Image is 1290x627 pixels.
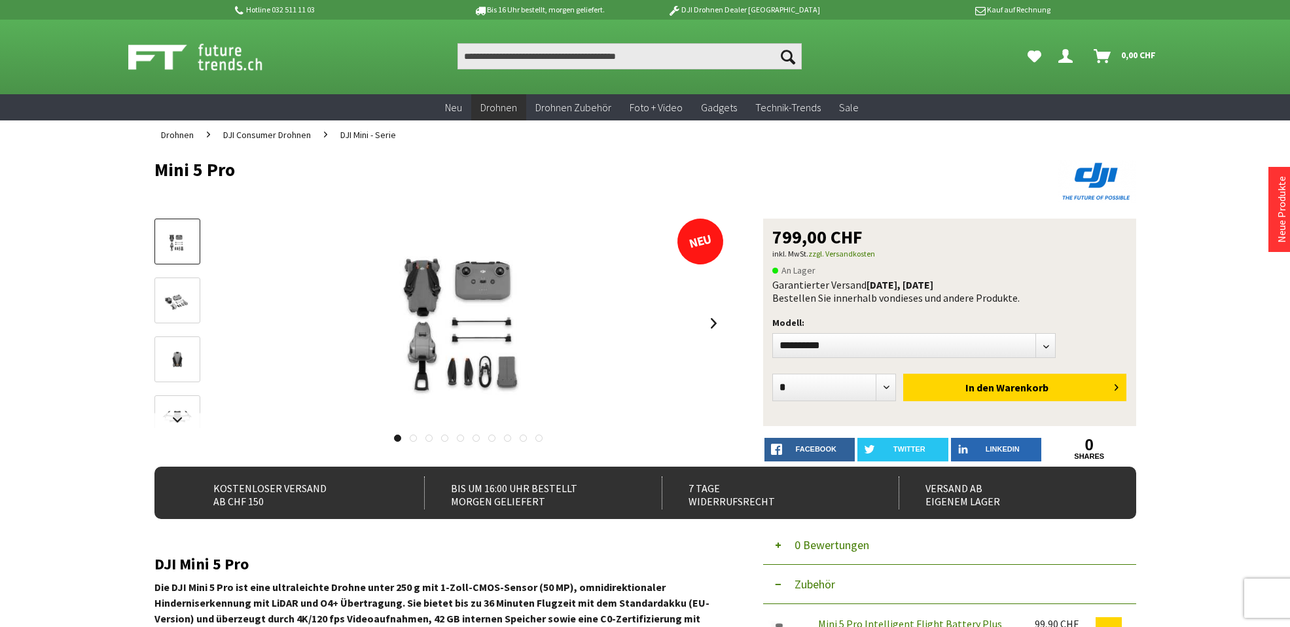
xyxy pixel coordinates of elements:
p: Hotline 032 511 11 03 [233,2,437,18]
span: Drohnen Zubehör [535,101,611,114]
span: Sale [839,101,859,114]
button: In den Warenkorb [903,374,1126,401]
span: Neu [445,101,462,114]
p: Kauf auf Rechnung [846,2,1050,18]
button: 0 Bewertungen [763,526,1136,565]
div: Kostenloser Versand ab CHF 150 [187,476,396,509]
a: Foto + Video [620,94,692,121]
img: DJI [1058,160,1136,203]
p: Bis 16 Uhr bestellt, morgen geliefert. [437,2,641,18]
a: facebook [764,438,855,461]
a: Drohnen [154,120,200,149]
a: twitter [857,438,948,461]
img: Mini 5 Pro [312,219,626,428]
input: Produkt, Marke, Kategorie, EAN, Artikelnummer… [457,43,802,69]
img: Vorschau: Mini 5 Pro [158,230,196,255]
a: DJI Mini - Serie [334,120,403,149]
a: DJI Consumer Drohnen [217,120,317,149]
a: zzgl. Versandkosten [808,249,875,259]
a: Drohnen Zubehör [526,94,620,121]
span: DJI Mini - Serie [340,129,396,141]
h1: Mini 5 Pro [154,160,940,179]
span: facebook [796,445,836,453]
a: LinkedIn [951,438,1042,461]
p: inkl. MwSt. [772,246,1127,262]
a: Meine Favoriten [1021,43,1048,69]
span: Drohnen [480,101,517,114]
span: Warenkorb [996,381,1048,394]
a: Warenkorb [1088,43,1162,69]
a: 0 [1044,438,1135,452]
span: Gadgets [701,101,737,114]
span: DJI Consumer Drohnen [223,129,311,141]
a: Gadgets [692,94,746,121]
div: Garantierter Versand Bestellen Sie innerhalb von dieses und andere Produkte. [772,278,1127,304]
a: Neu [436,94,471,121]
p: DJI Drohnen Dealer [GEOGRAPHIC_DATA] [641,2,846,18]
div: Versand ab eigenem Lager [899,476,1107,509]
span: Technik-Trends [755,101,821,114]
span: An Lager [772,262,815,278]
b: [DATE], [DATE] [867,278,933,291]
h2: DJI Mini 5 Pro [154,556,724,573]
span: 799,00 CHF [772,228,863,246]
span: 0,00 CHF [1121,45,1156,65]
a: Neue Produkte [1275,176,1288,243]
a: Dein Konto [1053,43,1083,69]
button: Suchen [774,43,802,69]
span: Foto + Video [630,101,683,114]
span: In den [965,381,994,394]
a: Sale [830,94,868,121]
div: Bis um 16:00 Uhr bestellt Morgen geliefert [424,476,633,509]
img: Shop Futuretrends - zur Startseite wechseln [128,41,291,73]
button: Zubehör [763,565,1136,604]
a: Technik-Trends [746,94,830,121]
div: 7 Tage Widerrufsrecht [662,476,870,509]
p: Modell: [772,315,1127,331]
span: Drohnen [161,129,194,141]
a: Drohnen [471,94,526,121]
a: shares [1044,452,1135,461]
span: LinkedIn [986,445,1020,453]
span: twitter [893,445,925,453]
